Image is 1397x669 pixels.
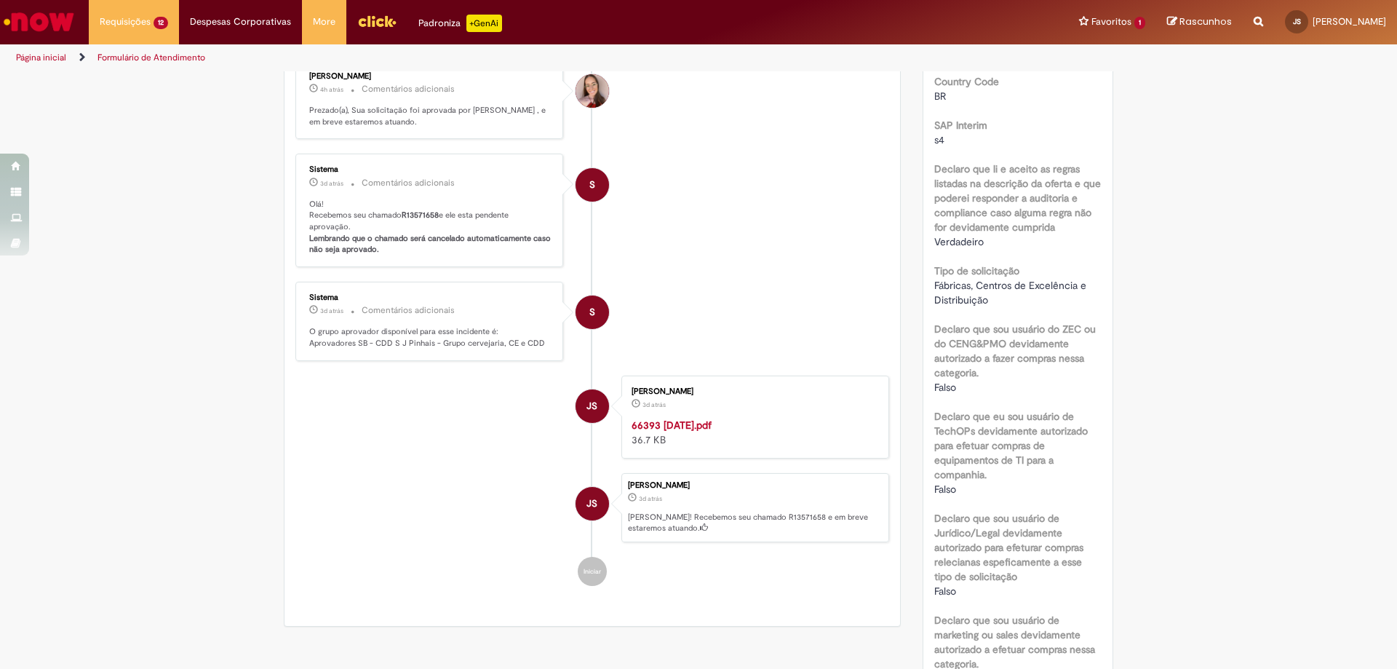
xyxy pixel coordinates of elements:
[190,15,291,29] span: Despesas Corporativas
[934,235,984,248] span: Verdadeiro
[362,83,455,95] small: Comentários adicionais
[309,326,552,349] p: O grupo aprovador disponível para esse incidente é: Aprovadores SB - CDD S J Pinhais - Grupo cerv...
[309,233,553,256] b: Lembrando que o chamado será cancelado automaticamente caso não seja aprovado.
[16,52,66,63] a: Página inicial
[628,512,881,534] p: [PERSON_NAME]! Recebemos seu chamado R13571658 e em breve estaremos atuando.
[639,494,662,503] span: 3d atrás
[466,15,502,32] p: +GenAi
[295,473,889,543] li: Joao Pedro Hermann Sensi
[309,293,552,302] div: Sistema
[309,199,552,256] p: Olá! Recebemos seu chamado e ele esta pendente aprovação.
[576,74,609,108] div: Eduarda Duz Lira
[642,400,666,409] time: 26/09/2025 16:35:01
[934,264,1019,277] b: Tipo de solicitação
[1134,17,1145,29] span: 1
[576,487,609,520] div: Joao Pedro Hermann Sensi
[418,15,502,32] div: Padroniza
[632,418,874,447] div: 36.7 KB
[1167,15,1232,29] a: Rascunhos
[934,410,1088,481] b: Declaro que eu sou usuário de TechOPs devidamente autorizado para efetuar compras de equipamentos...
[934,75,999,88] b: Country Code
[589,295,595,330] span: S
[586,389,597,424] span: JS
[934,279,1089,306] span: Fábricas, Centros de Excelência e Distribuição
[97,52,205,63] a: Formulário de Atendimento
[642,400,666,409] span: 3d atrás
[1179,15,1232,28] span: Rascunhos
[632,419,712,432] a: 66393 [DATE].pdf
[11,44,920,71] ul: Trilhas de página
[632,387,874,396] div: [PERSON_NAME]
[309,165,552,174] div: Sistema
[357,10,397,32] img: click_logo_yellow_360x200.png
[100,15,151,29] span: Requisições
[320,306,343,315] time: 26/09/2025 16:35:14
[934,483,956,496] span: Falso
[313,15,335,29] span: More
[320,306,343,315] span: 3d atrás
[934,162,1101,234] b: Declaro que li e aceito as regras listadas na descrição da oferta e que poderei responder a audit...
[576,168,609,202] div: System
[1091,15,1131,29] span: Favoritos
[362,177,455,189] small: Comentários adicionais
[1,7,76,36] img: ServiceNow
[934,381,956,394] span: Falso
[934,585,956,598] span: Falso
[320,85,343,94] time: 29/09/2025 10:54:41
[934,119,987,132] b: SAP Interim
[320,85,343,94] span: 4h atrás
[934,322,1096,379] b: Declaro que sou usuário do ZEC ou do CENG&PMO devidamente autorizado a fazer compras nessa catego...
[576,389,609,423] div: Joao Pedro Hermann Sensi
[1293,17,1301,26] span: JS
[320,179,343,188] time: 26/09/2025 16:35:18
[589,167,595,202] span: S
[309,72,552,81] div: [PERSON_NAME]
[934,90,946,103] span: BR
[628,481,881,490] div: [PERSON_NAME]
[934,512,1083,583] b: Declaro que sou usuário de Jurídico/Legal devidamente autorizado para efeturar compras relecianas...
[639,494,662,503] time: 26/09/2025 16:35:05
[309,105,552,127] p: Prezado(a), Sua solicitação foi aprovada por [PERSON_NAME] , e em breve estaremos atuando.
[320,179,343,188] span: 3d atrás
[934,133,944,146] span: s4
[576,296,609,329] div: System
[1313,15,1386,28] span: [PERSON_NAME]
[402,210,439,221] b: R13571658
[586,486,597,521] span: JS
[362,304,455,317] small: Comentários adicionais
[154,17,168,29] span: 12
